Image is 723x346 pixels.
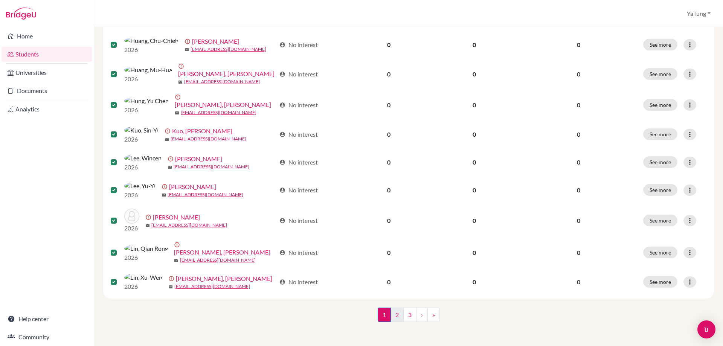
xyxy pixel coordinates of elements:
[643,156,677,168] button: See more
[279,40,318,49] div: No interest
[174,163,249,170] a: [EMAIL_ADDRESS][DOMAIN_NAME]
[174,242,182,248] span: error_outline
[151,222,227,229] a: [EMAIL_ADDRESS][DOMAIN_NAME]
[279,186,318,195] div: No interest
[124,244,168,253] img: Lin, Qian Rong
[124,36,178,45] img: Huang, Chu-Chieh
[643,215,677,226] button: See more
[145,214,153,220] span: error_outline
[171,136,246,142] a: [EMAIL_ADDRESS][DOMAIN_NAME]
[178,69,275,78] a: [PERSON_NAME], [PERSON_NAME]
[168,165,172,169] span: mail
[416,308,428,322] a: ›
[643,184,677,196] button: See more
[523,186,634,195] p: 0
[178,80,183,84] span: mail
[124,126,159,135] img: Kuo, Sin-Yi
[174,283,250,290] a: [EMAIL_ADDRESS][DOMAIN_NAME]
[279,71,285,77] span: account_circle
[2,47,92,62] a: Students
[162,193,166,197] span: mail
[124,191,156,200] p: 2026
[175,154,222,163] a: [PERSON_NAME]
[192,37,239,46] a: [PERSON_NAME]
[347,176,430,204] td: 0
[2,102,92,117] a: Analytics
[643,39,677,50] button: See more
[124,209,139,224] img: Lin, Chih-Yu
[279,159,285,165] span: account_circle
[279,102,285,108] span: account_circle
[175,100,271,109] a: [PERSON_NAME], [PERSON_NAME]
[523,277,634,287] p: 0
[347,120,430,148] td: 0
[279,250,285,256] span: account_circle
[175,94,182,100] span: error_outline
[523,158,634,167] p: 0
[430,204,518,237] td: 0
[279,216,318,225] div: No interest
[279,130,318,139] div: No interest
[683,6,714,21] button: YaTung
[124,45,178,54] p: 2026
[176,274,272,283] a: [PERSON_NAME], [PERSON_NAME]
[6,8,36,20] img: Bridge-U
[124,105,169,114] p: 2026
[523,130,634,139] p: 0
[523,70,634,79] p: 0
[124,181,156,191] img: Lee, Yu-Yi
[643,128,677,140] button: See more
[347,148,430,176] td: 0
[643,68,677,80] button: See more
[430,176,518,204] td: 0
[430,59,518,90] td: 0
[124,273,162,282] img: Lin, Xu-Wen
[279,218,285,224] span: account_circle
[427,308,440,322] a: »
[523,216,634,225] p: 0
[279,277,318,287] div: No interest
[347,268,430,296] td: 0
[430,90,518,120] td: 0
[279,42,285,48] span: account_circle
[174,248,270,257] a: [PERSON_NAME], [PERSON_NAME]
[430,31,518,59] td: 0
[378,308,391,322] span: 1
[124,253,168,262] p: 2026
[168,156,175,162] span: error_outline
[523,40,634,49] p: 0
[430,268,518,296] td: 0
[279,158,318,167] div: No interest
[279,248,318,257] div: No interest
[2,83,92,98] a: Documents
[523,101,634,110] p: 0
[162,184,169,190] span: error_outline
[2,29,92,44] a: Home
[124,163,162,172] p: 2026
[169,182,216,191] a: [PERSON_NAME]
[643,276,677,288] button: See more
[2,65,92,80] a: Universities
[124,154,162,163] img: Lee, Wincen
[2,311,92,326] a: Help center
[124,75,172,84] p: 2026
[153,213,200,222] a: [PERSON_NAME]
[643,247,677,258] button: See more
[279,70,318,79] div: No interest
[180,257,256,264] a: [EMAIL_ADDRESS][DOMAIN_NAME]
[390,308,404,322] a: 2
[347,237,430,268] td: 0
[191,46,266,53] a: [EMAIL_ADDRESS][DOMAIN_NAME]
[523,248,634,257] p: 0
[185,47,189,52] span: mail
[185,38,192,44] span: error_outline
[643,99,677,111] button: See more
[165,137,169,142] span: mail
[165,128,172,134] span: error_outline
[174,258,178,263] span: mail
[430,148,518,176] td: 0
[347,204,430,237] td: 0
[347,90,430,120] td: 0
[124,282,162,291] p: 2026
[124,224,139,233] p: 2026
